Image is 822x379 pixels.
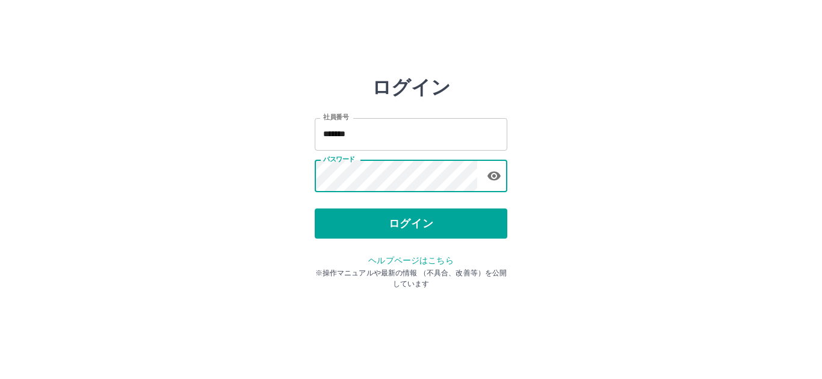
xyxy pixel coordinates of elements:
h2: ログイン [372,76,451,99]
a: ヘルプページはこちら [368,255,453,265]
p: ※操作マニュアルや最新の情報 （不具合、改善等）を公開しています [315,268,507,289]
button: ログイン [315,208,507,239]
label: パスワード [323,155,355,164]
label: 社員番号 [323,113,348,122]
